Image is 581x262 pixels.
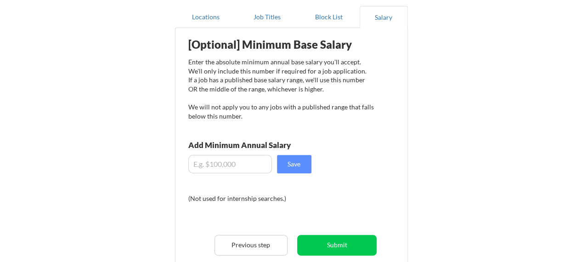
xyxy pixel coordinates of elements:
button: Job Titles [237,6,298,28]
div: (Not used for internship searches.) [188,194,313,203]
button: Salary [360,6,408,28]
button: Submit [297,235,377,256]
input: E.g. $100,000 [188,155,272,173]
div: Enter the absolute minimum annual base salary you'll accept. We'll only include this number if re... [188,57,374,120]
div: Add Minimum Annual Salary [188,141,332,149]
button: Previous step [214,235,288,256]
button: Block List [298,6,360,28]
button: Locations [175,6,237,28]
div: [Optional] Minimum Base Salary [188,39,374,50]
button: Save [277,155,311,173]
